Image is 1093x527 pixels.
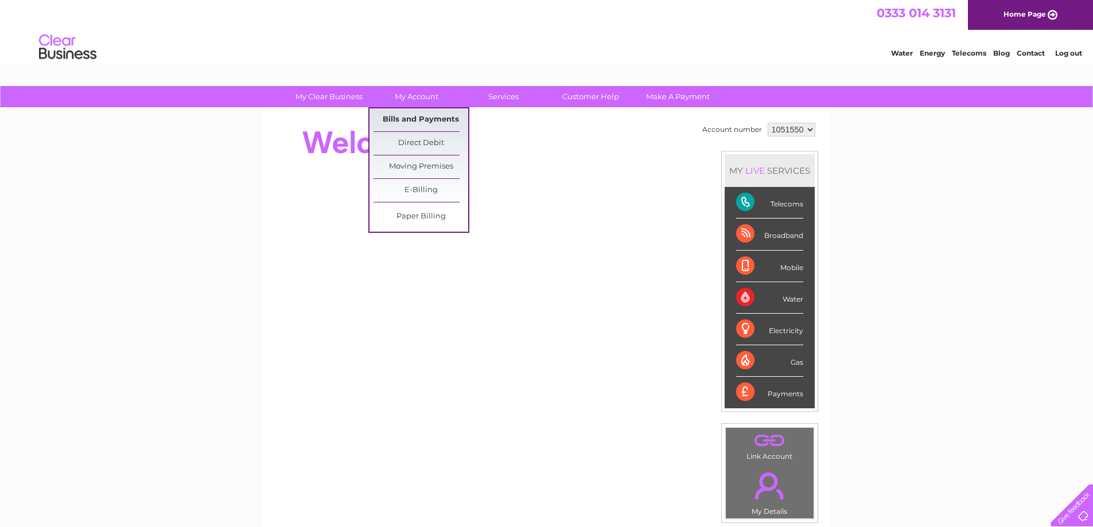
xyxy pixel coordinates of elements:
[736,345,803,377] div: Gas
[725,427,814,463] td: Link Account
[743,165,767,176] div: LIVE
[952,49,986,57] a: Telecoms
[877,6,956,20] a: 0333 014 3131
[736,218,803,250] div: Broadband
[374,108,468,131] a: Bills and Payments
[891,49,913,57] a: Water
[920,49,945,57] a: Energy
[699,120,765,139] td: Account number
[1017,49,1045,57] a: Contact
[456,86,551,107] a: Services
[369,86,464,107] a: My Account
[374,205,468,228] a: Paper Billing
[736,187,803,218] div: Telecoms
[282,86,376,107] a: My Clear Business
[38,30,97,65] img: logo.png
[374,155,468,178] a: Moving Premises
[725,154,815,187] div: MY SERVICES
[631,86,725,107] a: Make A Payment
[736,282,803,314] div: Water
[729,431,811,451] a: .
[729,466,811,506] a: .
[276,6,818,56] div: Clear Business is a trading name of Verastar Limited (registered in [GEOGRAPHIC_DATA] No. 3667643...
[993,49,1010,57] a: Blog
[736,251,803,282] div: Mobile
[1055,49,1082,57] a: Log out
[374,132,468,155] a: Direct Debit
[543,86,638,107] a: Customer Help
[736,314,803,345] div: Electricity
[725,463,814,519] td: My Details
[736,377,803,408] div: Payments
[374,179,468,202] a: E-Billing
